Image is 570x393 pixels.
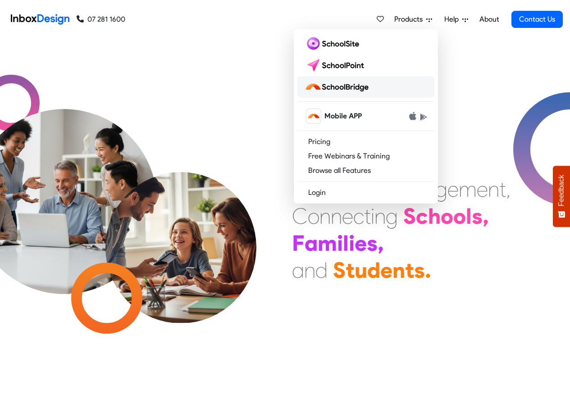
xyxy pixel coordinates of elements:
[292,257,304,284] div: a
[506,176,511,203] div: ,
[364,203,371,230] div: t
[292,149,511,284] div: Maximising Efficient & Engagement, Connecting Schools, Families, and Students.
[553,166,570,227] button: Feedback - Show survey
[367,230,378,257] div: s
[374,203,386,230] div: n
[414,257,425,284] div: s
[441,203,453,230] div: o
[319,203,331,230] div: n
[305,230,318,257] div: a
[294,29,438,203] div: Products
[349,230,355,257] div: i
[305,58,368,72] img: schoolpoint logo
[499,176,506,203] div: t
[447,176,459,203] div: e
[346,257,355,284] div: t
[297,105,434,127] a: schoolbridge icon Mobile APP
[297,185,434,200] a: Login
[380,257,392,284] div: e
[324,111,362,122] span: Mobile APP
[292,176,303,203] div: E
[466,203,472,230] div: l
[342,203,353,230] div: e
[386,203,398,230] div: g
[416,203,428,230] div: c
[391,10,436,28] a: Products
[292,149,310,176] div: M
[453,203,466,230] div: o
[337,230,343,257] div: i
[405,257,414,284] div: t
[87,135,275,323] img: parents_with_child.png
[557,175,565,206] span: Feedback
[459,176,477,203] div: m
[292,203,308,230] div: C
[488,176,499,203] div: n
[315,257,328,284] div: d
[428,203,441,230] div: h
[297,135,434,149] a: Pricing
[394,14,426,25] span: Products
[305,80,372,94] img: schoolbridge logo
[477,10,502,28] a: About
[306,109,321,123] img: schoolbridge icon
[477,176,488,203] div: e
[367,257,380,284] div: d
[353,203,364,230] div: c
[331,203,342,230] div: n
[343,230,349,257] div: l
[297,149,434,163] a: Free Webinars & Training
[304,257,315,284] div: n
[355,257,367,284] div: u
[333,257,346,284] div: S
[511,11,563,28] a: Contact Us
[371,203,374,230] div: i
[308,203,319,230] div: o
[425,257,431,284] div: .
[292,230,305,257] div: F
[318,230,337,257] div: m
[355,230,367,257] div: e
[378,230,384,257] div: ,
[435,176,447,203] div: g
[483,203,489,230] div: ,
[297,163,434,178] a: Browse all Features
[403,203,416,230] div: S
[472,203,483,230] div: s
[441,10,472,28] a: Help
[305,36,363,51] img: schoolsite logo
[392,257,405,284] div: n
[77,14,125,25] a: 07 281 1600
[444,14,462,25] span: Help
